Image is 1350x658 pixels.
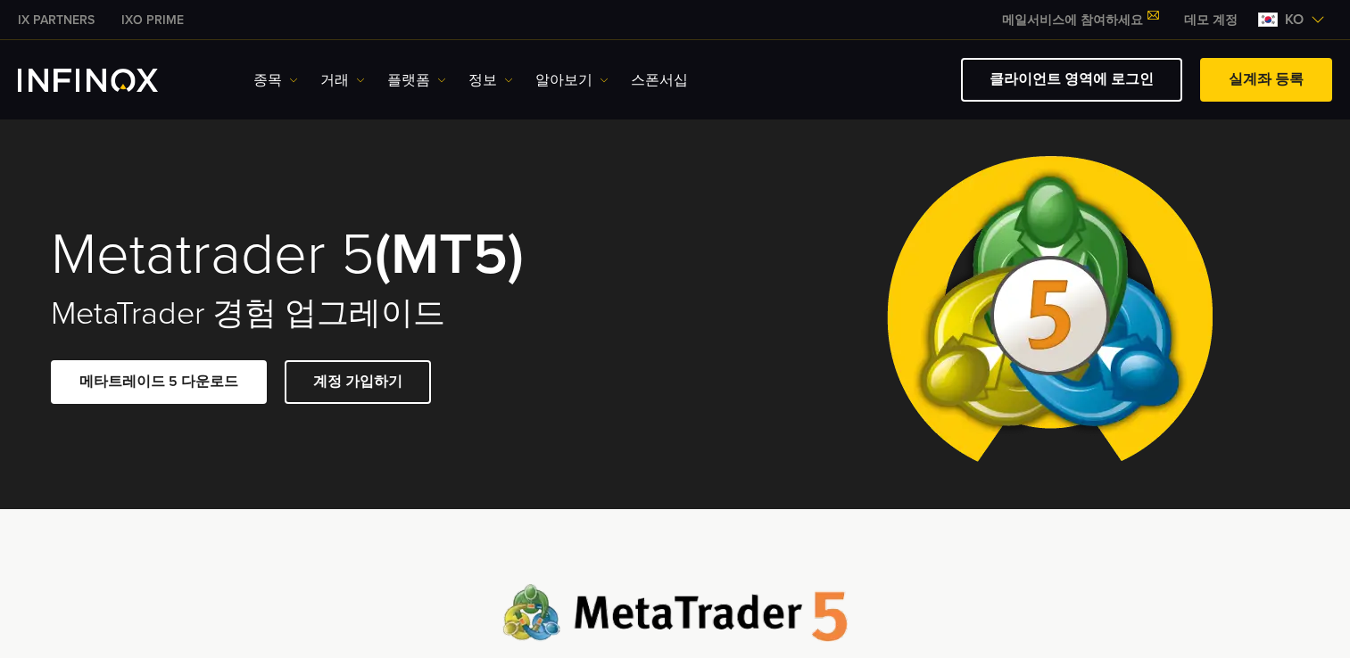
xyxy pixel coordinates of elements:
[1200,58,1332,102] a: 실계좌 등록
[535,70,609,91] a: 알아보기
[253,70,298,91] a: 종목
[1171,11,1251,29] a: INFINOX MENU
[285,360,431,404] a: 계정 가입하기
[51,225,650,285] h1: Metatrader 5
[387,70,446,91] a: 플랫폼
[1278,9,1311,30] span: ko
[320,70,365,91] a: 거래
[4,11,108,29] a: INFINOX
[631,70,688,91] a: 스폰서십
[961,58,1182,102] a: 클라이언트 영역에 로그인
[989,12,1171,28] a: 메일서비스에 참여하세요
[18,69,200,92] a: INFINOX Logo
[108,11,197,29] a: INFINOX
[375,219,524,290] strong: (MT5)
[873,119,1227,509] img: Meta Trader 5
[468,70,513,91] a: 정보
[502,584,848,642] img: Meta Trader 5 logo
[51,294,650,333] h2: MetaTrader 경험 업그레이드
[51,360,267,404] a: 메타트레이드 5 다운로드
